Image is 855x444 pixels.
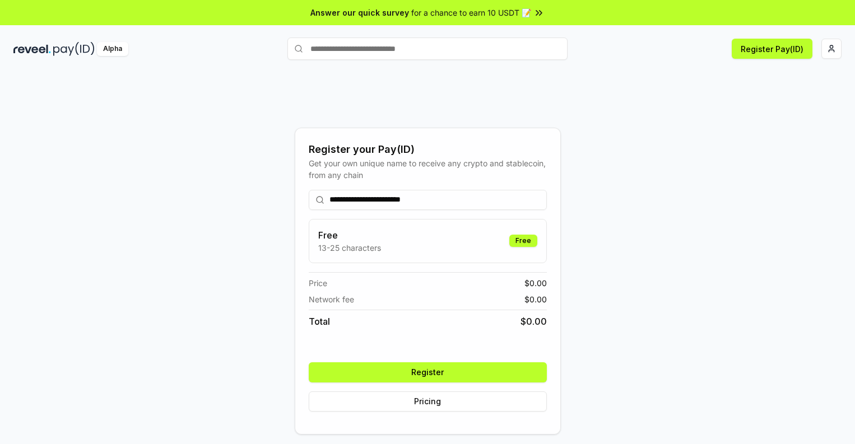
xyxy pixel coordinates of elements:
[309,293,354,305] span: Network fee
[524,277,547,289] span: $ 0.00
[318,228,381,242] h3: Free
[97,42,128,56] div: Alpha
[13,42,51,56] img: reveel_dark
[411,7,531,18] span: for a chance to earn 10 USDT 📝
[310,7,409,18] span: Answer our quick survey
[309,157,547,181] div: Get your own unique name to receive any crypto and stablecoin, from any chain
[309,142,547,157] div: Register your Pay(ID)
[524,293,547,305] span: $ 0.00
[309,362,547,382] button: Register
[53,42,95,56] img: pay_id
[732,39,812,59] button: Register Pay(ID)
[318,242,381,254] p: 13-25 characters
[509,235,537,247] div: Free
[309,315,330,328] span: Total
[309,391,547,412] button: Pricing
[521,315,547,328] span: $ 0.00
[309,277,327,289] span: Price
